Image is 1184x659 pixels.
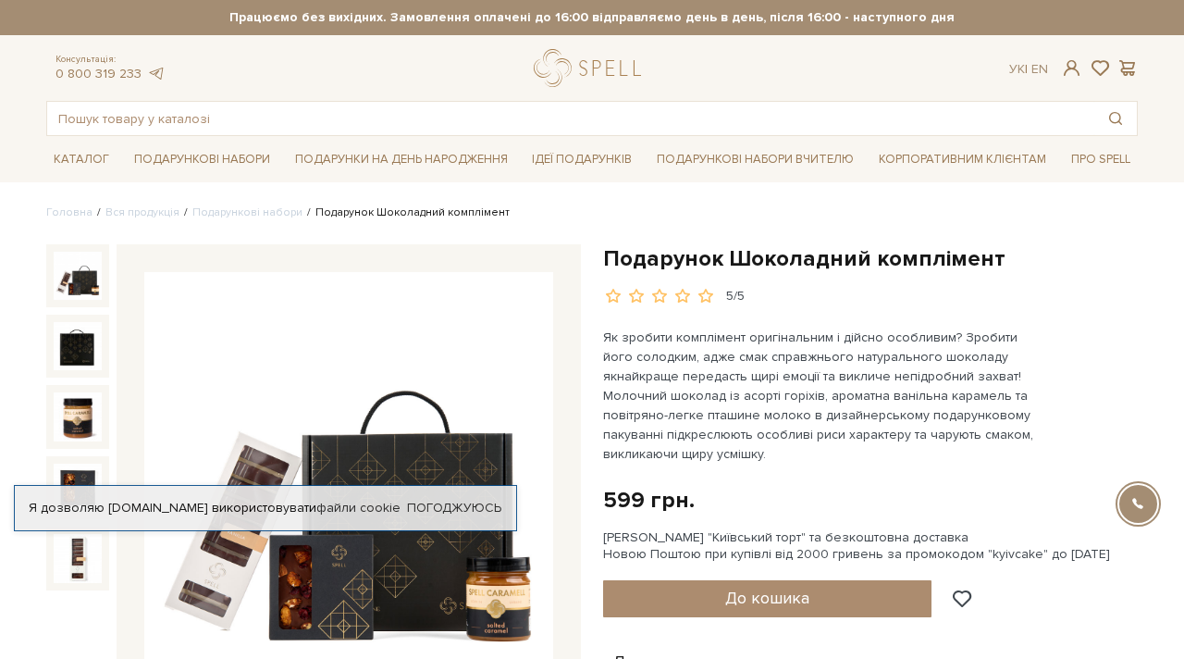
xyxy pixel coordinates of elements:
span: До кошика [725,588,809,608]
span: Консультація: [55,54,165,66]
a: 0 800 319 233 [55,66,142,81]
div: 5/5 [726,288,745,305]
a: En [1031,61,1048,77]
img: Подарунок Шоколадний комплімент [54,534,102,582]
a: файли cookie [316,500,401,516]
a: Подарункові набори [127,145,277,174]
input: Пошук товару у каталозі [47,102,1094,135]
a: Подарунки на День народження [288,145,515,174]
a: Погоджуюсь [407,500,501,516]
a: telegram [146,66,165,81]
img: Подарунок Шоколадний комплімент [54,322,102,370]
p: Як зробити комплімент оригінальним і дійсно особливим? Зробити його солодким, адже смак справжньо... [603,328,1037,464]
a: Ідеї подарунків [524,145,639,174]
div: [PERSON_NAME] "Київський торт" та безкоштовна доставка Новою Поштою при купівлі від 2000 гривень ... [603,529,1138,563]
a: Каталог [46,145,117,174]
a: Корпоративним клієнтам [871,145,1054,174]
img: Подарунок Шоколадний комплімент [54,464,102,512]
button: Пошук товару у каталозі [1094,102,1137,135]
img: Подарунок Шоколадний комплімент [54,252,102,300]
div: Я дозволяю [DOMAIN_NAME] використовувати [15,500,516,516]
img: Подарунок Шоколадний комплімент [54,392,102,441]
button: До кошика [603,580,931,617]
div: 599 грн. [603,486,695,515]
span: | [1025,61,1028,77]
a: Про Spell [1064,145,1138,174]
div: Ук [1009,61,1048,78]
li: Подарунок Шоколадний комплімент [302,205,510,221]
a: Подарункові набори Вчителю [649,143,861,175]
a: Вся продукція [105,205,179,219]
strong: Працюємо без вихідних. Замовлення оплачені до 16:00 відправляємо день в день, після 16:00 - насту... [46,9,1138,26]
a: Подарункові набори [192,205,302,219]
a: logo [534,49,649,87]
h1: Подарунок Шоколадний комплімент [603,244,1138,273]
a: Головна [46,205,92,219]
